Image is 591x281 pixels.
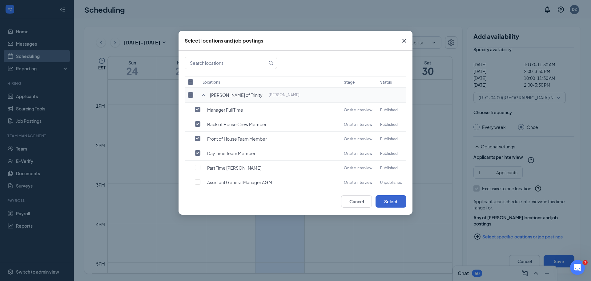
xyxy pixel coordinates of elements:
[207,121,267,127] span: Back of House Crew Member
[380,166,398,170] span: published
[344,122,372,127] span: Onsite Interview
[269,92,300,98] p: [PERSON_NAME]
[583,260,588,265] span: 1
[380,122,398,127] span: published
[344,166,372,170] span: Onsite Interview
[396,31,412,51] button: Close
[380,108,398,112] span: published
[207,165,261,171] span: Part Time [PERSON_NAME]
[344,151,372,156] span: Onsite Interview
[570,260,585,275] iframe: Intercom live chat
[400,37,408,44] svg: Cross
[376,195,406,208] button: Select
[377,76,406,88] th: Status
[207,136,267,142] span: Front of House Team Member
[210,92,263,98] span: [PERSON_NAME] of Trinity
[185,57,267,69] input: Search locations
[200,91,207,99] svg: SmallChevronUp
[380,180,402,185] span: Unpublished
[344,137,372,141] span: Onsite Interview
[207,150,255,156] span: Day Time Team Member
[380,151,398,156] span: published
[207,179,272,185] span: Assistant General Manager AGM
[207,107,243,113] span: Manager Full Time
[341,76,377,88] th: Stage
[344,180,372,185] span: Onsite Interview
[268,60,273,65] svg: MagnifyingGlass
[344,108,372,112] span: Onsite Interview
[341,195,372,208] button: Cancel
[199,76,341,88] th: Locations
[185,37,263,44] div: Select locations and job postings
[380,137,398,141] span: published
